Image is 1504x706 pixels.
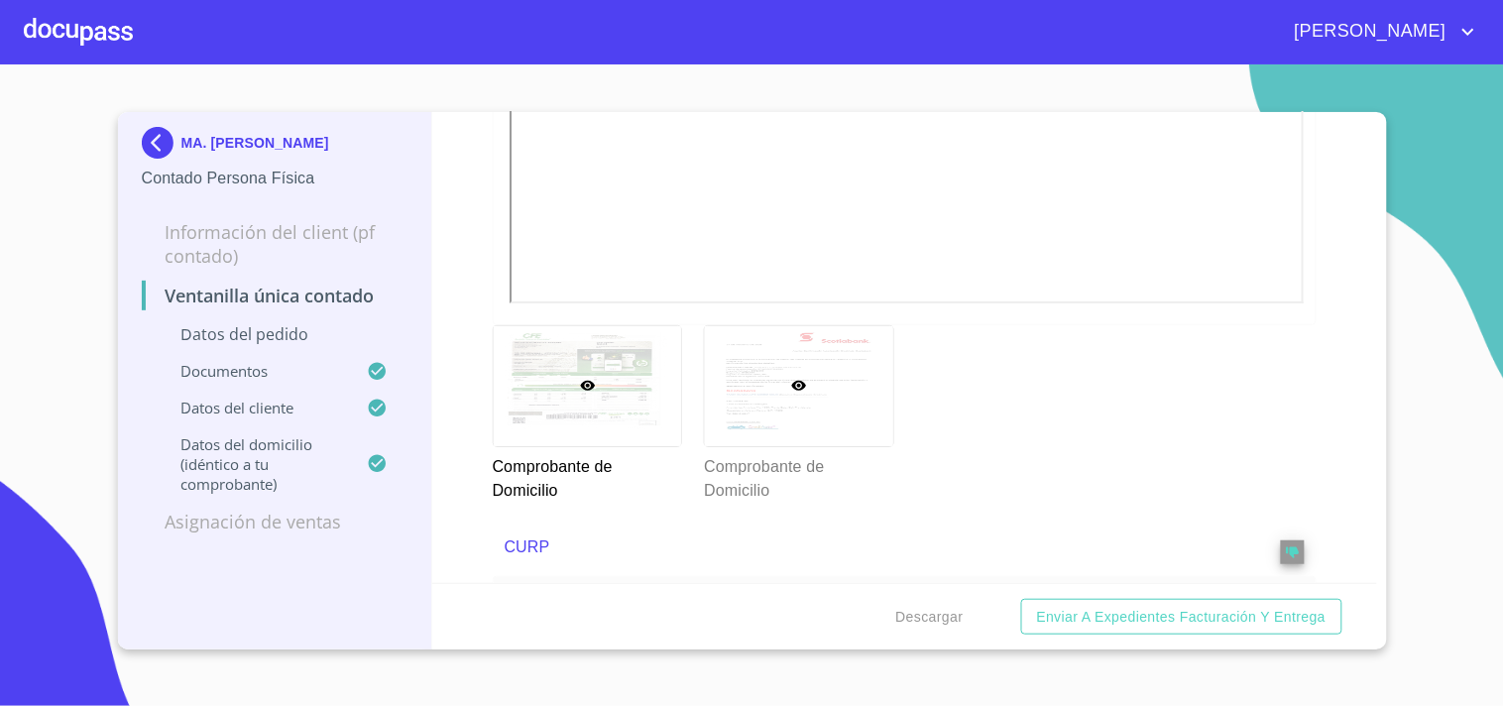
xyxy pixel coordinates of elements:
button: reject [1281,540,1305,564]
p: CURP [505,535,1224,559]
div: MA. [PERSON_NAME] [142,127,408,167]
p: Comprobante de Domicilio [493,447,681,503]
p: MA. [PERSON_NAME] [181,135,329,151]
p: Datos del cliente [142,398,368,417]
p: Contado Persona Física [142,167,408,190]
span: Descargar [896,605,964,630]
p: Documentos [142,361,368,381]
p: Asignación de Ventas [142,510,408,533]
p: Datos del domicilio (idéntico a tu comprobante) [142,434,368,494]
button: Descargar [888,599,972,636]
img: Docupass spot blue [142,127,181,159]
button: account of current user [1280,16,1480,48]
button: Enviar a Expedientes Facturación y Entrega [1021,599,1342,636]
p: Ventanilla única contado [142,284,408,307]
p: Comprobante de Domicilio [704,447,892,503]
p: Información del Client (PF contado) [142,220,408,268]
span: Enviar a Expedientes Facturación y Entrega [1037,605,1327,630]
span: [PERSON_NAME] [1280,16,1456,48]
p: Datos del pedido [142,323,408,345]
